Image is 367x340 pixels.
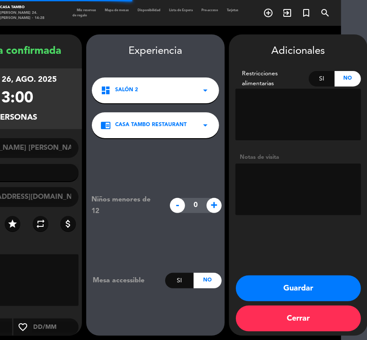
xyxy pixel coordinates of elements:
[72,9,100,12] span: Mis reservas
[194,273,222,288] div: No
[235,43,361,60] div: Adicionales
[236,275,361,301] button: Guardar
[282,8,292,18] i: exit_to_app
[235,69,309,89] div: Restricciones alimentarias
[236,306,361,331] button: Cerrar
[115,86,138,95] span: Salón 2
[197,9,223,12] span: Pre-acceso
[207,198,222,213] span: +
[301,8,311,18] i: turned_in_not
[100,120,111,130] i: chrome_reader_mode
[63,219,73,229] i: attach_money
[320,8,330,18] i: search
[170,198,185,213] span: -
[85,194,166,216] div: Niños menores de 12
[100,85,111,96] i: dashboard
[235,153,361,162] div: Notas de visita
[309,71,335,87] div: Si
[165,9,197,12] span: Lista de Espera
[86,275,165,286] div: Mesa accessible
[100,9,133,12] span: Mapa de mesas
[200,120,210,130] i: arrow_drop_down
[133,9,165,12] span: Disponibilidad
[335,71,361,87] div: No
[165,273,193,288] div: Si
[32,322,78,333] input: DD/MM
[86,43,225,60] div: Experiencia
[72,9,238,17] span: Tarjetas de regalo
[263,8,273,18] i: add_circle_outline
[200,85,210,96] i: arrow_drop_down
[115,121,187,130] span: Casa Tambo Restaurant
[13,322,32,332] i: favorite_border
[35,219,46,229] i: repeat
[7,219,18,229] i: star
